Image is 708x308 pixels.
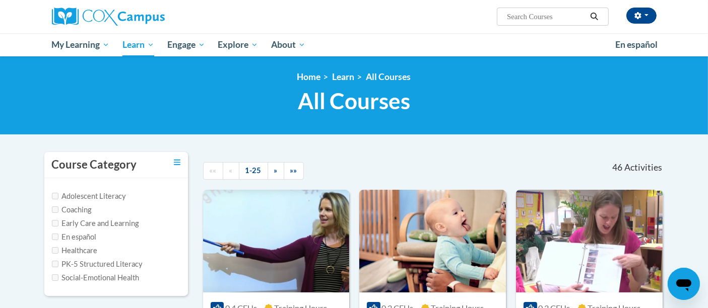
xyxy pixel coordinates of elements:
span: All Courses [298,88,410,114]
a: Engage [161,33,212,56]
label: PK-5 Structured Literacy [52,259,143,270]
a: 1-25 [239,162,268,180]
label: Adolescent Literacy [52,191,126,202]
label: Healthcare [52,245,98,256]
button: Search [587,11,602,23]
a: Begining [203,162,223,180]
input: Checkbox for Options [52,193,58,199]
img: Course Logo [359,190,506,292]
span: Activities [624,162,662,173]
button: Account Settings [626,8,657,24]
a: Home [297,71,321,82]
iframe: Button to launch messaging window [668,268,700,300]
input: Checkbox for Options [52,220,58,226]
span: Learn [122,39,154,51]
h3: Course Category [52,157,137,173]
span: My Learning [51,39,109,51]
div: Main menu [37,33,672,56]
a: Cox Campus [52,8,243,26]
input: Checkbox for Options [52,247,58,254]
a: All Courses [366,71,411,82]
input: Search Courses [506,11,587,23]
span: «« [210,166,217,175]
span: « [229,166,233,175]
img: Cox Campus [52,8,165,26]
img: Course Logo [516,190,663,292]
span: » [274,166,278,175]
span: Engage [167,39,205,51]
a: My Learning [45,33,116,56]
span: About [271,39,305,51]
label: Early Care and Learning [52,218,139,229]
a: Explore [211,33,265,56]
input: Checkbox for Options [52,261,58,267]
span: 46 [612,162,622,173]
a: End [284,162,304,180]
label: En español [52,232,97,243]
input: Checkbox for Options [52,234,58,240]
input: Checkbox for Options [52,206,58,213]
a: En español [609,34,664,55]
span: Explore [218,39,258,51]
label: Coaching [52,204,92,215]
img: Course Logo [203,190,350,292]
a: Next [268,162,284,180]
a: Previous [223,162,239,180]
span: En español [615,39,658,50]
label: Social-Emotional Health [52,272,140,283]
input: Checkbox for Options [52,274,58,281]
a: Toggle collapse [174,157,180,168]
a: About [265,33,312,56]
a: Learn [116,33,161,56]
a: Learn [333,71,355,82]
span: »» [290,166,297,175]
